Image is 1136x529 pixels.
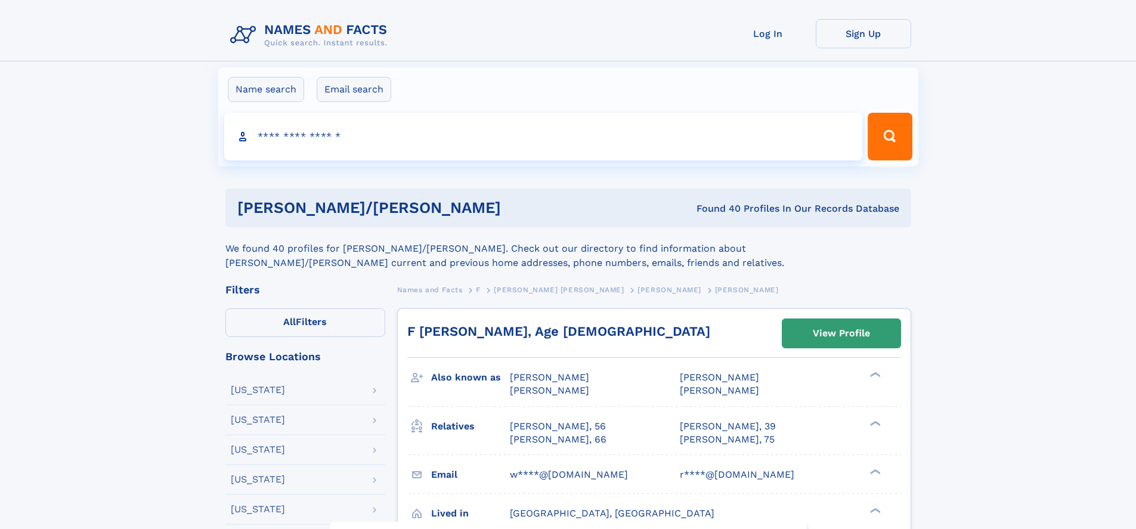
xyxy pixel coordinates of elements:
[868,113,912,160] button: Search Button
[510,385,589,396] span: [PERSON_NAME]
[680,385,759,396] span: [PERSON_NAME]
[431,367,510,388] h3: Also known as
[720,19,816,48] a: Log In
[431,503,510,524] h3: Lived in
[813,320,870,347] div: View Profile
[225,351,385,362] div: Browse Locations
[231,445,285,454] div: [US_STATE]
[407,324,710,339] a: F [PERSON_NAME], Age [DEMOGRAPHIC_DATA]
[680,420,776,433] a: [PERSON_NAME], 39
[680,372,759,383] span: [PERSON_NAME]
[867,371,881,379] div: ❯
[476,282,481,297] a: F
[867,506,881,514] div: ❯
[599,202,899,215] div: Found 40 Profiles In Our Records Database
[431,465,510,485] h3: Email
[231,475,285,484] div: [US_STATE]
[510,372,589,383] span: [PERSON_NAME]
[237,200,599,215] h1: [PERSON_NAME]/[PERSON_NAME]
[510,433,606,446] a: [PERSON_NAME], 66
[225,284,385,295] div: Filters
[782,319,900,348] a: View Profile
[397,282,463,297] a: Names and Facts
[228,77,304,102] label: Name search
[715,286,779,294] span: [PERSON_NAME]
[231,505,285,514] div: [US_STATE]
[225,227,911,270] div: We found 40 profiles for [PERSON_NAME]/[PERSON_NAME]. Check out our directory to find information...
[867,468,881,475] div: ❯
[816,19,911,48] a: Sign Up
[431,416,510,437] h3: Relatives
[225,308,385,337] label: Filters
[494,286,624,294] span: [PERSON_NAME] [PERSON_NAME]
[494,282,624,297] a: [PERSON_NAME] [PERSON_NAME]
[637,286,701,294] span: [PERSON_NAME]
[476,286,481,294] span: F
[231,415,285,425] div: [US_STATE]
[225,19,397,51] img: Logo Names and Facts
[637,282,701,297] a: [PERSON_NAME]
[231,385,285,395] div: [US_STATE]
[867,419,881,427] div: ❯
[224,113,863,160] input: search input
[283,316,296,327] span: All
[510,420,606,433] a: [PERSON_NAME], 56
[510,508,714,519] span: [GEOGRAPHIC_DATA], [GEOGRAPHIC_DATA]
[317,77,391,102] label: Email search
[680,433,775,446] a: [PERSON_NAME], 75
